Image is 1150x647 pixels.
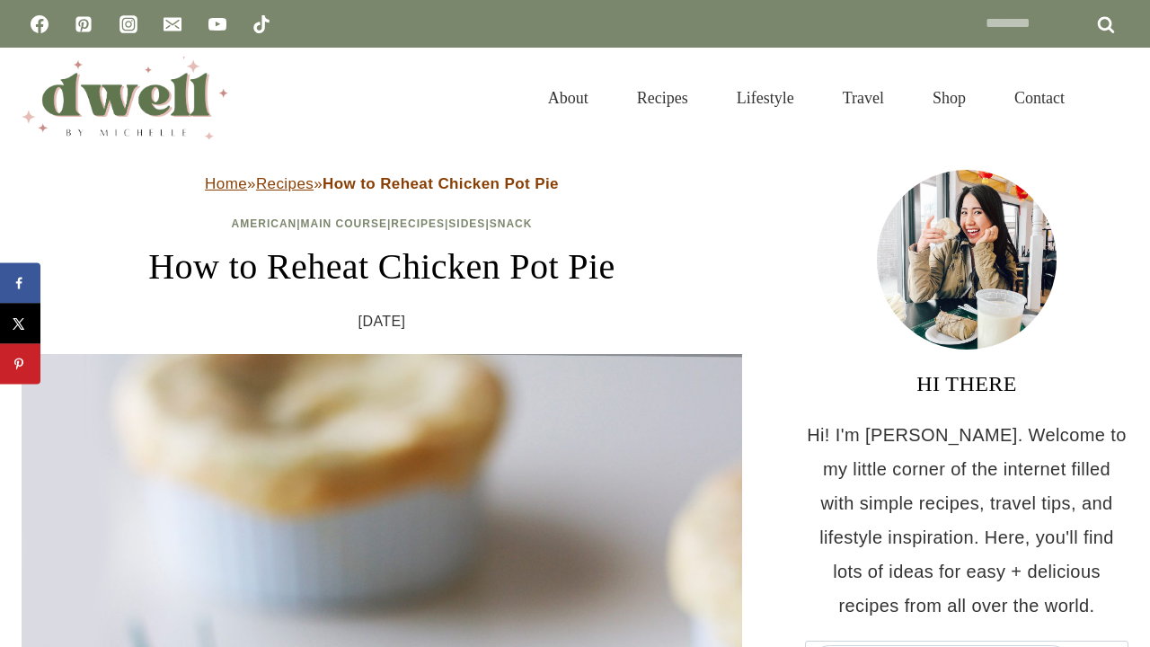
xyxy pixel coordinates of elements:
[490,217,533,230] a: Snack
[391,217,445,230] a: Recipes
[22,6,57,42] a: Facebook
[1098,83,1128,113] button: View Search Form
[818,66,908,129] a: Travel
[613,66,712,129] a: Recipes
[301,217,387,230] a: Main Course
[805,418,1128,623] p: Hi! I'm [PERSON_NAME]. Welcome to my little corner of the internet filled with simple recipes, tr...
[66,6,102,42] a: Pinterest
[524,66,613,129] a: About
[448,217,485,230] a: Sides
[111,6,146,42] a: Instagram
[205,175,559,192] span: » »
[256,175,314,192] a: Recipes
[243,6,279,42] a: TikTok
[199,6,235,42] a: YouTube
[205,175,247,192] a: Home
[990,66,1089,129] a: Contact
[232,217,533,230] span: | | | |
[22,240,742,294] h1: How to Reheat Chicken Pot Pie
[908,66,990,129] a: Shop
[358,308,406,335] time: [DATE]
[323,175,559,192] strong: How to Reheat Chicken Pot Pie
[712,66,818,129] a: Lifestyle
[805,368,1128,400] h3: HI THERE
[524,66,1089,129] nav: Primary Navigation
[232,217,297,230] a: American
[22,57,228,139] img: DWELL by michelle
[155,6,190,42] a: Email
